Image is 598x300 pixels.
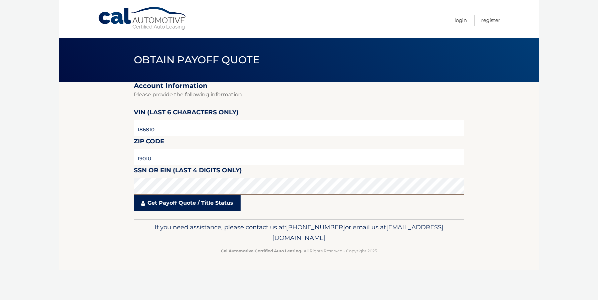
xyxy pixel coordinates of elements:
[138,247,460,254] p: - All Rights Reserved - Copyright 2025
[134,107,239,120] label: VIN (last 6 characters only)
[138,222,460,243] p: If you need assistance, please contact us at: or email us at
[134,90,464,99] p: Please provide the following information.
[134,82,464,90] h2: Account Information
[481,15,500,26] a: Register
[98,7,188,30] a: Cal Automotive
[134,165,242,178] label: SSN or EIN (last 4 digits only)
[286,223,345,231] span: [PHONE_NUMBER]
[134,136,164,149] label: Zip Code
[221,248,301,253] strong: Cal Automotive Certified Auto Leasing
[134,54,260,66] span: Obtain Payoff Quote
[134,195,241,211] a: Get Payoff Quote / Title Status
[455,15,467,26] a: Login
